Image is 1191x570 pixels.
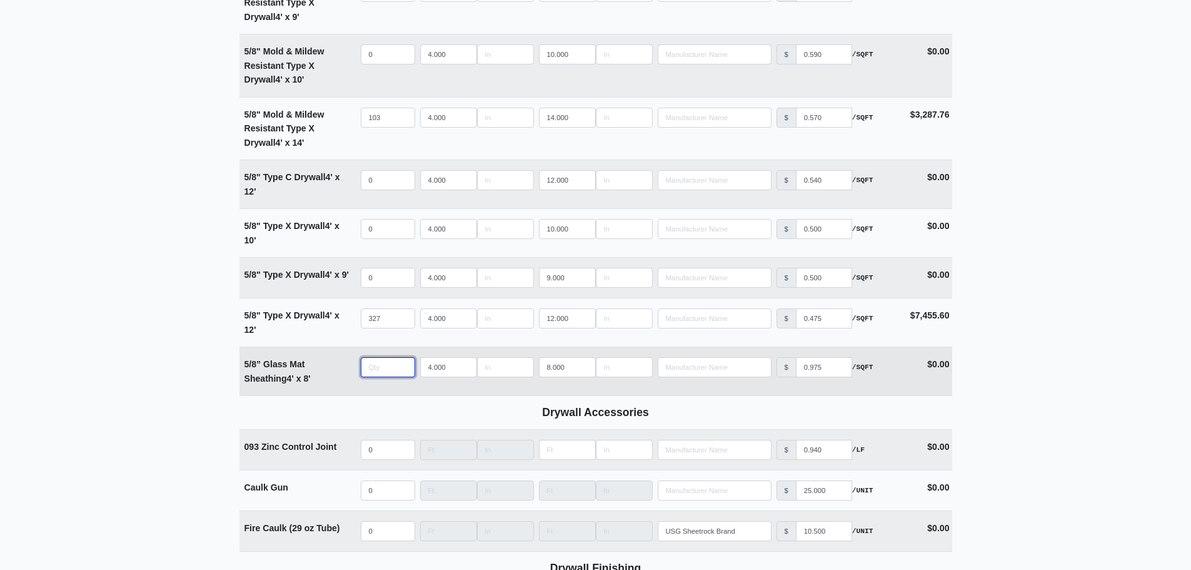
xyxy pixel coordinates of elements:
[596,357,653,377] input: Length
[361,481,415,501] input: quantity
[285,74,290,84] span: x
[539,170,596,190] input: Length
[796,268,852,288] input: manufacturer
[927,359,949,369] strong: $0.00
[539,268,596,288] input: Length
[539,44,596,64] input: Length
[420,308,477,328] input: Length
[276,138,283,148] span: 4'
[477,170,534,190] input: Length
[776,521,797,541] div: $
[244,270,349,280] strong: 5/8" Type X Drywall
[596,521,653,541] input: Length
[285,12,290,22] span: x
[539,481,596,501] input: Length
[477,521,534,541] input: Length
[658,44,771,64] input: Search
[796,481,852,501] input: manufacturer
[420,44,477,64] input: Length
[292,138,304,148] span: 14'
[296,374,301,384] span: x
[292,74,304,84] span: 10'
[276,12,283,22] span: 4'
[334,310,339,320] span: x
[361,219,415,239] input: quantity
[596,170,653,190] input: Length
[420,481,477,501] input: Length
[776,108,797,128] div: $
[852,485,873,496] strong: /UNIT
[910,310,950,320] strong: $7,455.60
[420,268,477,288] input: Length
[776,481,797,501] div: $
[776,44,797,64] div: $
[796,170,852,190] input: manufacturer
[303,374,310,384] span: 8'
[796,44,852,64] input: manufacturer
[361,170,415,190] input: quantity
[796,108,852,128] input: manufacturer
[276,74,283,84] span: 4'
[477,44,534,64] input: Length
[539,357,596,377] input: Length
[658,440,771,460] input: Search
[658,170,771,190] input: Search
[477,268,534,288] input: Length
[852,223,873,235] strong: /SQFT
[796,521,852,541] input: manufacturer
[658,108,771,128] input: Search
[776,219,797,239] div: $
[420,357,477,377] input: Length
[796,357,852,377] input: manufacturer
[477,440,534,460] input: Length
[596,440,653,460] input: Length
[658,521,771,541] input: Search
[244,482,288,492] strong: Caulk Gun
[796,219,852,239] input: manufacturer
[244,310,339,335] strong: 5/8" Type X Drywall
[658,357,771,377] input: Search
[325,270,332,280] span: 4'
[539,521,596,541] input: Length
[796,308,852,328] input: manufacturer
[244,172,340,196] strong: 5/8" Type C Drywall
[776,308,797,328] div: $
[334,270,339,280] span: x
[325,221,332,231] span: 4'
[539,219,596,239] input: Length
[596,481,653,501] input: Length
[796,440,852,460] input: manufacturer
[361,108,415,128] input: quantity
[852,526,873,537] strong: /UNIT
[658,481,771,501] input: Search
[658,219,771,239] input: Search
[244,523,340,533] strong: Fire Caulk (29 oz Tube)
[539,108,596,128] input: Length
[420,170,477,190] input: Length
[927,172,949,182] strong: $0.00
[420,521,477,541] input: Length
[420,440,477,460] input: Length
[927,482,949,492] strong: $0.00
[658,308,771,328] input: Search
[477,481,534,501] input: Length
[244,235,256,245] span: 10'
[539,308,596,328] input: Length
[927,270,949,280] strong: $0.00
[927,46,949,56] strong: $0.00
[477,357,534,377] input: Length
[334,221,339,231] span: x
[927,442,949,452] strong: $0.00
[335,172,340,182] span: x
[326,172,333,182] span: 4'
[542,406,649,419] b: Drywall Accessories
[244,221,339,245] strong: 5/8" Type X Drywall
[596,44,653,64] input: Length
[596,268,653,288] input: Length
[852,175,873,186] strong: /SQFT
[776,357,797,377] div: $
[477,308,534,328] input: Length
[244,359,311,384] strong: 5/8” Glass Mat Sheathing
[285,138,290,148] span: x
[361,521,415,541] input: quantity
